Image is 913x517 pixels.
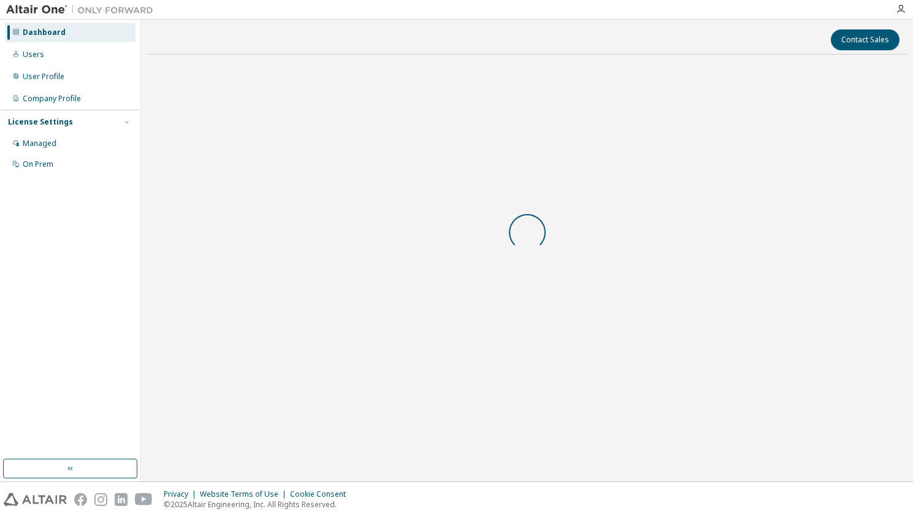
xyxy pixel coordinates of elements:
[290,489,353,499] div: Cookie Consent
[164,489,200,499] div: Privacy
[135,493,153,506] img: youtube.svg
[23,72,64,82] div: User Profile
[200,489,290,499] div: Website Terms of Use
[164,499,353,510] p: © 2025 Altair Engineering, Inc. All Rights Reserved.
[23,50,44,59] div: Users
[4,493,67,506] img: altair_logo.svg
[94,493,107,506] img: instagram.svg
[8,117,73,127] div: License Settings
[23,28,66,37] div: Dashboard
[23,94,81,104] div: Company Profile
[23,159,53,169] div: On Prem
[115,493,128,506] img: linkedin.svg
[74,493,87,506] img: facebook.svg
[6,4,159,16] img: Altair One
[23,139,56,148] div: Managed
[831,29,900,50] button: Contact Sales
